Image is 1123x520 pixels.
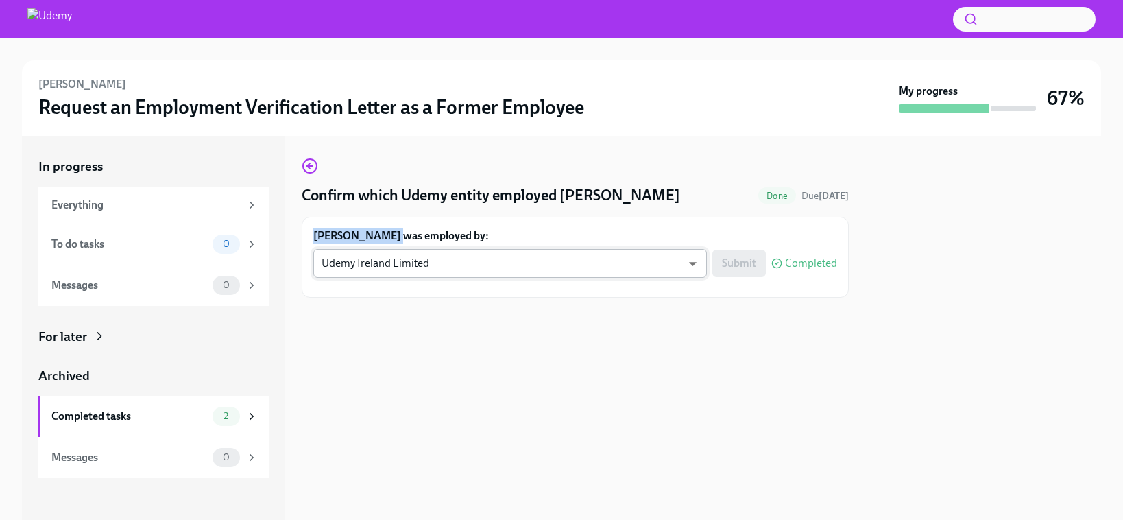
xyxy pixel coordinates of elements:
[27,8,72,30] img: Udemy
[215,452,238,462] span: 0
[785,258,837,269] span: Completed
[38,437,269,478] a: Messages0
[38,265,269,306] a: Messages0
[38,328,269,346] a: For later
[51,450,207,465] div: Messages
[819,190,849,202] strong: [DATE]
[38,328,87,346] div: For later
[38,224,269,265] a: To do tasks0
[51,409,207,424] div: Completed tasks
[758,191,796,201] span: Done
[51,237,207,252] div: To do tasks
[51,198,240,213] div: Everything
[313,228,837,244] label: [PERSON_NAME] was employed by:
[38,77,126,92] h6: [PERSON_NAME]
[38,367,269,385] a: Archived
[38,95,584,119] h3: Request an Employment Verification Letter as a Former Employee
[215,239,238,249] span: 0
[215,411,237,421] span: 2
[801,190,849,202] span: Due
[38,158,269,176] a: In progress
[38,396,269,437] a: Completed tasks2
[215,280,238,290] span: 0
[801,189,849,202] span: September 23rd, 2025 13:30
[899,84,958,99] strong: My progress
[38,187,269,224] a: Everything
[51,278,207,293] div: Messages
[313,249,707,278] div: Udemy Ireland Limited
[302,185,680,206] h4: Confirm which Udemy entity employed [PERSON_NAME]
[1047,86,1085,110] h3: 67%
